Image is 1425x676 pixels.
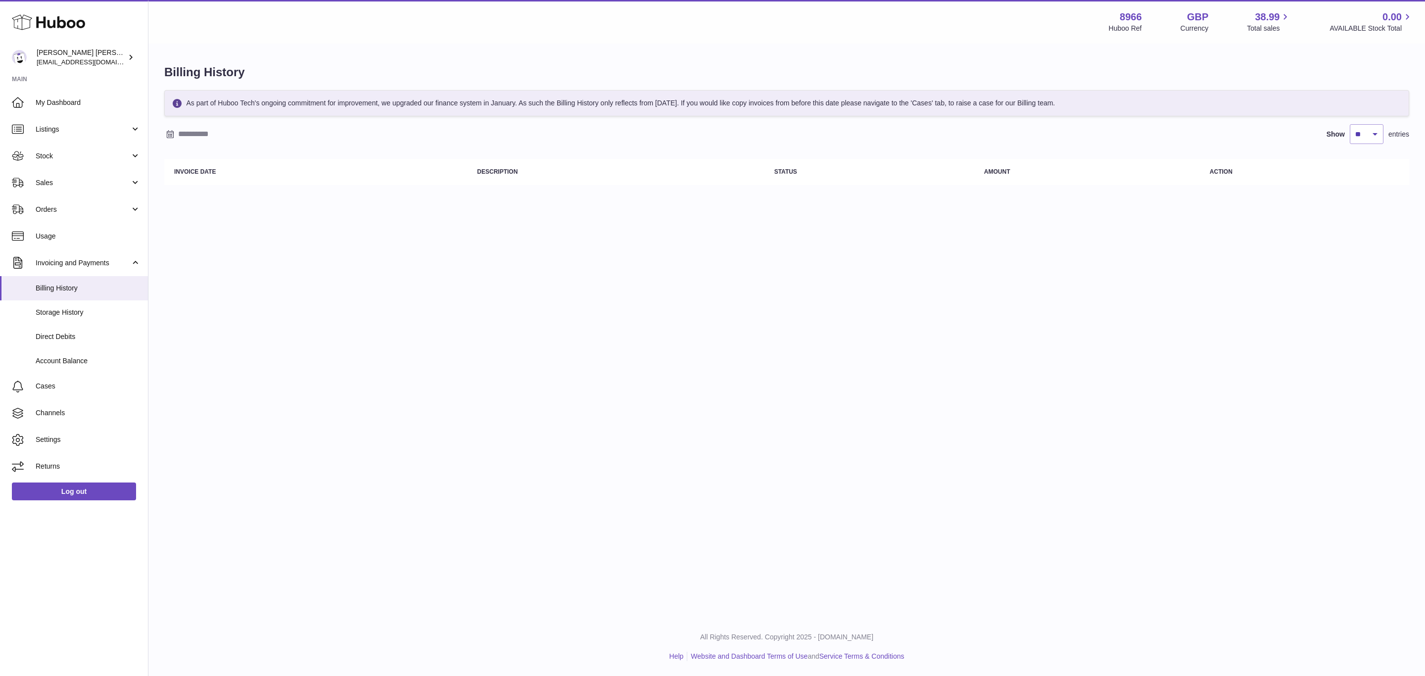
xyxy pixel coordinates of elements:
strong: Amount [984,168,1010,175]
span: Orders [36,205,130,214]
strong: Invoice Date [174,168,216,175]
img: internalAdmin-8966@internal.huboo.com [12,50,27,65]
span: Direct Debits [36,332,141,341]
a: Service Terms & Conditions [819,652,904,660]
span: 38.99 [1255,10,1280,24]
a: 0.00 AVAILABLE Stock Total [1330,10,1413,33]
p: All Rights Reserved. Copyright 2025 - [DOMAIN_NAME] [156,632,1417,642]
strong: Description [477,168,518,175]
div: [PERSON_NAME] [PERSON_NAME] [37,48,126,67]
a: 38.99 Total sales [1247,10,1291,33]
div: As part of Huboo Tech's ongoing commitment for improvement, we upgraded our finance system in Jan... [164,90,1409,116]
a: Help [669,652,684,660]
a: Website and Dashboard Terms of Use [691,652,807,660]
div: Huboo Ref [1109,24,1142,33]
strong: GBP [1187,10,1208,24]
span: AVAILABLE Stock Total [1330,24,1413,33]
span: My Dashboard [36,98,141,107]
span: Usage [36,232,141,241]
div: Currency [1181,24,1209,33]
span: entries [1388,130,1409,139]
span: Cases [36,382,141,391]
strong: 8966 [1120,10,1142,24]
span: Sales [36,178,130,188]
strong: Action [1210,168,1233,175]
span: Account Balance [36,356,141,366]
li: and [687,652,904,661]
span: Settings [36,435,141,444]
span: 0.00 [1382,10,1402,24]
span: Total sales [1247,24,1291,33]
strong: Status [774,168,797,175]
span: Returns [36,462,141,471]
span: Storage History [36,308,141,317]
label: Show [1327,130,1345,139]
a: Log out [12,483,136,500]
span: Invoicing and Payments [36,258,130,268]
span: Listings [36,125,130,134]
span: [EMAIL_ADDRESS][DOMAIN_NAME] [37,58,145,66]
span: Stock [36,151,130,161]
span: Billing History [36,284,141,293]
span: Channels [36,408,141,418]
h1: Billing History [164,64,1409,80]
